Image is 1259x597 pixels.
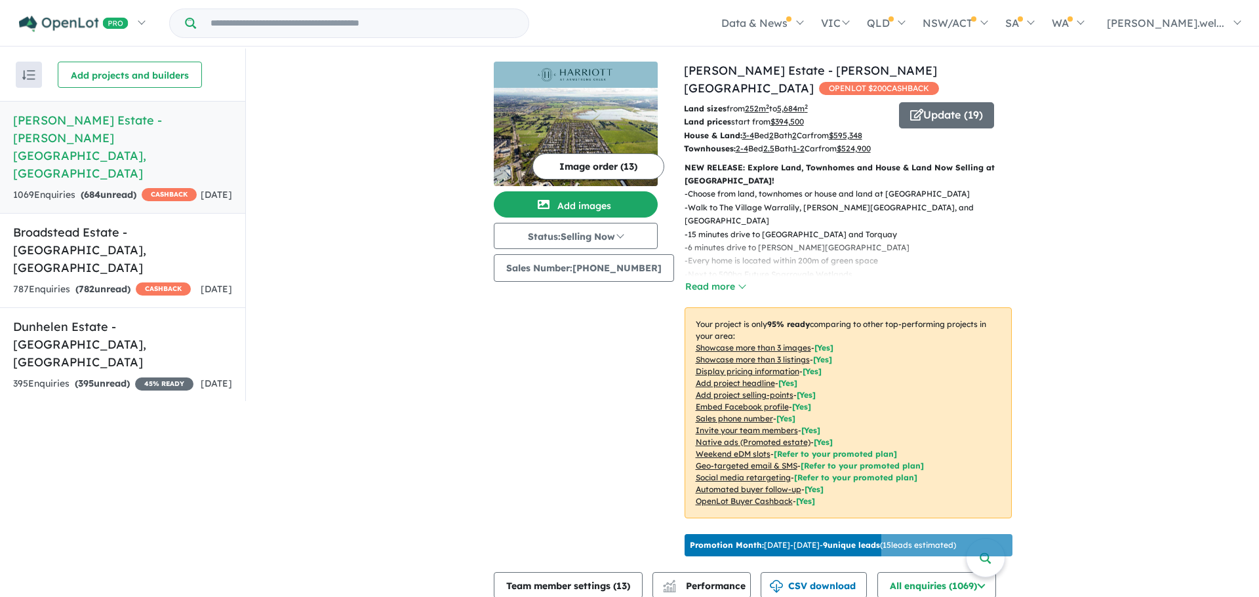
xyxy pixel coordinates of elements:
[696,355,810,364] u: Showcase more than 3 listings
[696,496,793,506] u: OpenLot Buyer Cashback
[665,580,746,592] span: Performance
[792,130,797,140] u: 2
[696,425,798,435] u: Invite your team members
[685,254,1022,267] p: - Every home is located within 200m of green space
[19,16,129,32] img: Openlot PRO Logo White
[685,201,1022,228] p: - Walk to The Village Warralily, [PERSON_NAME][GEOGRAPHIC_DATA], and [GEOGRAPHIC_DATA]
[803,366,822,376] span: [ Yes ]
[201,283,232,295] span: [DATE]
[763,144,774,153] u: 2.5
[769,104,808,113] span: to
[201,377,232,389] span: [DATE]
[685,228,1022,241] p: - 15 minutes drive to [GEOGRAPHIC_DATA] and Torquay
[696,390,793,400] u: Add project selling-points
[684,130,742,140] b: House & Land:
[792,402,811,412] span: [ Yes ]
[823,540,880,550] b: 9 unique leads
[685,241,1022,254] p: - 6 minutes drive to [PERSON_NAME][GEOGRAPHIC_DATA]
[685,187,1022,201] p: - Choose from land, townhomes or house and land at [GEOGRAPHIC_DATA]
[13,282,191,298] div: 787 Enquir ies
[696,461,797,471] u: Geo-targeted email & SMS
[794,472,917,482] span: [Refer to your promoted plan]
[690,540,764,550] b: Promotion Month:
[696,437,810,447] u: Native ads (Promoted estate)
[58,62,202,88] button: Add projects and builders
[78,377,94,389] span: 395
[770,580,783,593] img: download icon
[685,161,1012,188] p: NEW RELEASE: Explore Land, Townhomes and House & Land Now Selling at [GEOGRAPHIC_DATA]!
[696,472,791,482] u: Social media retargeting
[736,144,748,153] u: 2-4
[793,144,805,153] u: 1-2
[616,580,627,592] span: 13
[690,539,956,551] p: [DATE] - [DATE] - ( 15 leads estimated)
[776,414,795,423] span: [ Yes ]
[494,254,674,282] button: Sales Number:[PHONE_NUMBER]
[766,103,769,110] sup: 2
[663,584,676,592] img: bar-chart.svg
[769,130,774,140] u: 2
[696,414,773,423] u: Sales phone number
[829,130,862,140] u: $ 595,348
[13,111,232,182] h5: [PERSON_NAME] Estate - [PERSON_NAME][GEOGRAPHIC_DATA] , [GEOGRAPHIC_DATA]
[494,223,658,249] button: Status:Selling Now
[685,279,746,294] button: Read more
[494,62,658,186] a: Harriott Estate - Armstrong Creek LogoHarriott Estate - Armstrong Creek
[696,402,789,412] u: Embed Facebook profile
[684,144,736,153] b: Townhouses:
[142,188,197,201] span: CASHBACK
[797,390,816,400] span: [ Yes ]
[684,104,727,113] b: Land sizes
[1107,16,1224,29] span: [PERSON_NAME].wel...
[819,82,939,95] span: OPENLOT $ 200 CASHBACK
[696,343,811,353] u: Showcase more than 3 images
[685,307,1012,518] p: Your project is only comparing to other top-performing projects in your area: - - - - - - - - - -...
[199,9,526,37] input: Try estate name, suburb, builder or developer
[684,63,937,96] a: [PERSON_NAME] Estate - [PERSON_NAME][GEOGRAPHIC_DATA]
[684,129,889,142] p: Bed Bath Car from
[79,283,94,295] span: 782
[136,282,191,296] span: CASHBACK
[805,484,824,494] span: [Yes]
[796,496,815,506] span: [Yes]
[777,104,808,113] u: 5,684 m
[742,130,754,140] u: 3-4
[13,376,193,392] div: 395 Enquir ies
[684,117,731,126] b: Land prices
[696,449,770,459] u: Weekend eDM slots
[813,355,832,364] span: [ Yes ]
[770,117,804,126] u: $ 394,500
[201,189,232,201] span: [DATE]
[696,484,801,494] u: Automated buyer follow-up
[684,102,889,115] p: from
[532,153,664,180] button: Image order (13)
[81,189,136,201] strong: ( unread)
[684,142,889,155] p: Bed Bath Car from
[13,318,232,371] h5: Dunhelen Estate - [GEOGRAPHIC_DATA] , [GEOGRAPHIC_DATA]
[801,425,820,435] span: [ Yes ]
[22,70,35,80] img: sort.svg
[899,102,994,128] button: Update (19)
[684,115,889,128] p: start from
[494,88,658,186] img: Harriott Estate - Armstrong Creek
[767,319,810,329] b: 95 % ready
[685,268,1022,281] p: - Next to 500ha Future Sparrovale Wetlands
[696,378,775,388] u: Add project headline
[805,103,808,110] sup: 2
[663,580,675,587] img: line-chart.svg
[814,343,833,353] span: [ Yes ]
[745,104,769,113] u: 252 m
[135,377,193,391] span: 45 % READY
[499,67,652,83] img: Harriott Estate - Armstrong Creek Logo
[837,144,871,153] u: $ 524,900
[814,437,833,447] span: [Yes]
[75,377,130,389] strong: ( unread)
[13,223,232,277] h5: Broadstead Estate - [GEOGRAPHIC_DATA] , [GEOGRAPHIC_DATA]
[13,187,197,203] div: 1069 Enquir ies
[774,449,897,459] span: [Refer to your promoted plan]
[494,191,658,218] button: Add images
[84,189,100,201] span: 684
[75,283,130,295] strong: ( unread)
[778,378,797,388] span: [ Yes ]
[801,461,924,471] span: [Refer to your promoted plan]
